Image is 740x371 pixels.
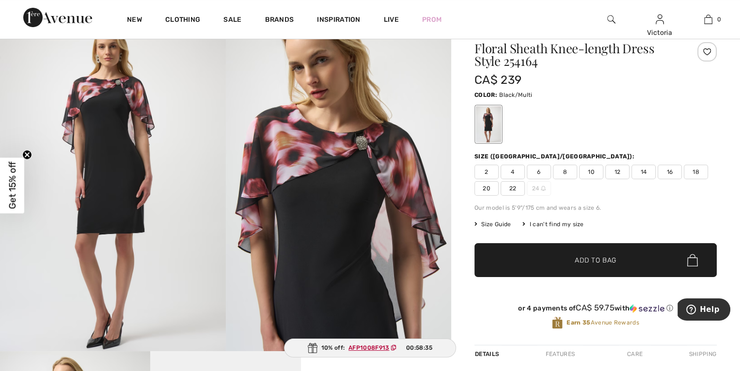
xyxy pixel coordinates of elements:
[687,345,717,363] div: Shipping
[576,303,614,312] span: CA$ 59.75
[474,220,511,229] span: Size Guide
[474,73,521,87] span: CA$ 239
[474,165,499,179] span: 2
[22,150,32,160] button: Close teaser
[704,14,712,25] img: My Bag
[619,345,651,363] div: Care
[384,15,399,25] a: Live
[474,303,717,313] div: or 4 payments of with
[501,165,525,179] span: 4
[527,181,551,196] span: 24
[658,165,682,179] span: 16
[476,106,501,142] div: Black/Multi
[684,14,732,25] a: 0
[501,181,525,196] span: 22
[223,15,241,26] a: Sale
[474,243,717,277] button: Add to Bag
[717,15,721,24] span: 0
[567,318,639,327] span: Avenue Rewards
[284,339,457,357] div: 10% off:
[474,152,636,161] div: Size ([GEOGRAPHIC_DATA]/[GEOGRAPHIC_DATA]):
[656,15,664,24] a: Sign In
[677,298,730,323] iframe: Opens a widget where you can find more information
[541,186,546,191] img: ring-m.svg
[522,220,583,229] div: I can't find my size
[567,319,590,326] strong: Earn 35
[537,345,583,363] div: Features
[165,15,200,26] a: Clothing
[607,14,615,25] img: search the website
[308,343,317,353] img: Gift.svg
[552,316,563,329] img: Avenue Rewards
[553,165,577,179] span: 8
[579,165,603,179] span: 10
[127,15,142,26] a: New
[226,13,452,351] img: Floral Sheath Knee-Length Dress Style 254164. 2
[317,15,360,26] span: Inspiration
[687,254,698,266] img: Bag.svg
[527,165,551,179] span: 6
[422,15,441,25] a: Prom
[348,344,389,351] ins: AFP1008F913
[684,165,708,179] span: 18
[656,14,664,25] img: My Info
[23,8,92,27] img: 1ère Avenue
[499,92,532,98] span: Black/Multi
[265,15,294,26] a: Brands
[474,345,502,363] div: Details
[630,304,664,313] img: Sezzle
[7,162,18,209] span: Get 15% off
[474,303,717,316] div: or 4 payments ofCA$ 59.75withSezzle Click to learn more about Sezzle
[406,343,432,352] span: 00:58:35
[636,28,683,38] div: Victoria
[605,165,630,179] span: 12
[474,181,499,196] span: 20
[474,42,677,67] h1: Floral Sheath Knee-length Dress Style 254164
[631,165,656,179] span: 14
[575,255,616,265] span: Add to Bag
[474,92,497,98] span: Color:
[474,203,717,212] div: Our model is 5'9"/175 cm and wears a size 6.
